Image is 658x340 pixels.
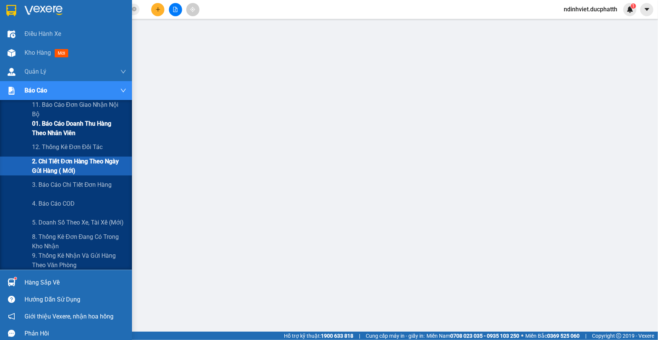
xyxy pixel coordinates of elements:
[644,6,650,13] span: caret-down
[631,3,636,9] sup: 1
[25,294,126,305] div: Hướng dẫn sử dụng
[558,5,623,14] span: ndinhviet.ducphatth
[8,313,15,320] span: notification
[25,86,47,95] span: Báo cáo
[190,7,195,12] span: aim
[25,328,126,339] div: Phản hồi
[640,3,653,16] button: caret-down
[25,67,46,76] span: Quản Lý
[32,180,112,189] span: 3. Báo cáo chi tiết đơn hàng
[8,30,15,38] img: warehouse-icon
[155,7,161,12] span: plus
[284,332,353,340] span: Hỗ trợ kỹ thuật:
[627,6,633,13] img: icon-new-feature
[32,251,126,270] span: 9. Thống kê nhận và gửi hàng theo văn phòng
[366,332,425,340] span: Cung cấp máy in - giấy in:
[525,332,580,340] span: Miền Bắc
[8,68,15,76] img: warehouse-icon
[32,119,126,138] span: 01. Báo cáo doanh thu hàng theo nhân viên
[8,296,15,303] span: question-circle
[132,7,137,11] span: close-circle
[32,157,126,175] span: 2. Chi tiết đơn hàng theo ngày gửi hàng ( mới)
[321,333,353,339] strong: 1900 633 818
[169,3,182,16] button: file-add
[521,334,523,337] span: ⚪️
[450,333,519,339] strong: 0708 023 035 - 0935 103 250
[8,278,15,286] img: warehouse-icon
[32,232,126,251] span: 8. Thống kê đơn đang có trong kho nhận
[32,199,75,208] span: 4. Báo cáo COD
[120,88,126,94] span: down
[14,277,17,280] sup: 1
[616,333,621,338] span: copyright
[186,3,199,16] button: aim
[32,100,126,119] span: 11. Báo cáo đơn giao nhận nội bộ
[25,29,61,38] span: Điều hành xe
[55,49,68,57] span: mới
[8,330,15,337] span: message
[25,49,51,56] span: Kho hàng
[173,7,178,12] span: file-add
[32,142,103,152] span: 12. Thống kê đơn đối tác
[8,87,15,95] img: solution-icon
[151,3,164,16] button: plus
[585,332,586,340] span: |
[6,5,16,16] img: logo-vxr
[32,218,124,227] span: 5. Doanh số theo xe, tài xế (mới)
[8,49,15,57] img: warehouse-icon
[132,6,137,13] span: close-circle
[359,332,360,340] span: |
[426,332,519,340] span: Miền Nam
[25,312,114,321] span: Giới thiệu Vexere, nhận hoa hồng
[120,69,126,75] span: down
[25,277,126,288] div: Hàng sắp về
[547,333,580,339] strong: 0369 525 060
[632,3,635,9] span: 1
